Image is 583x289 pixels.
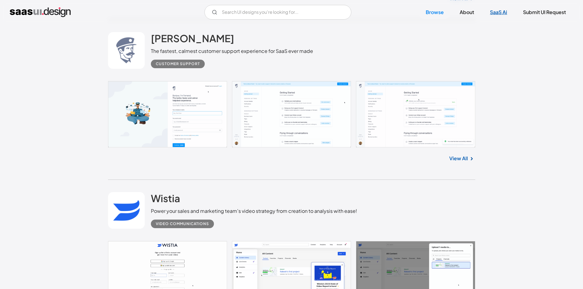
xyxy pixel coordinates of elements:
[151,207,357,215] div: Power your sales and marketing team's video strategy from creation to analysis with ease!
[204,5,351,20] form: Email Form
[452,6,481,19] a: About
[151,32,234,44] h2: [PERSON_NAME]
[483,6,514,19] a: SaaS Ai
[151,192,180,207] a: Wistia
[151,192,180,204] h2: Wistia
[10,7,71,17] a: home
[156,60,200,68] div: Customer Support
[516,6,573,19] a: Submit UI Request
[151,47,313,55] div: The fastest, calmest customer support experience for SaaS ever made
[449,155,468,162] a: View All
[418,6,451,19] a: Browse
[204,5,351,20] input: Search UI designs you're looking for...
[156,220,209,228] div: Video Communications
[151,32,234,47] a: [PERSON_NAME]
